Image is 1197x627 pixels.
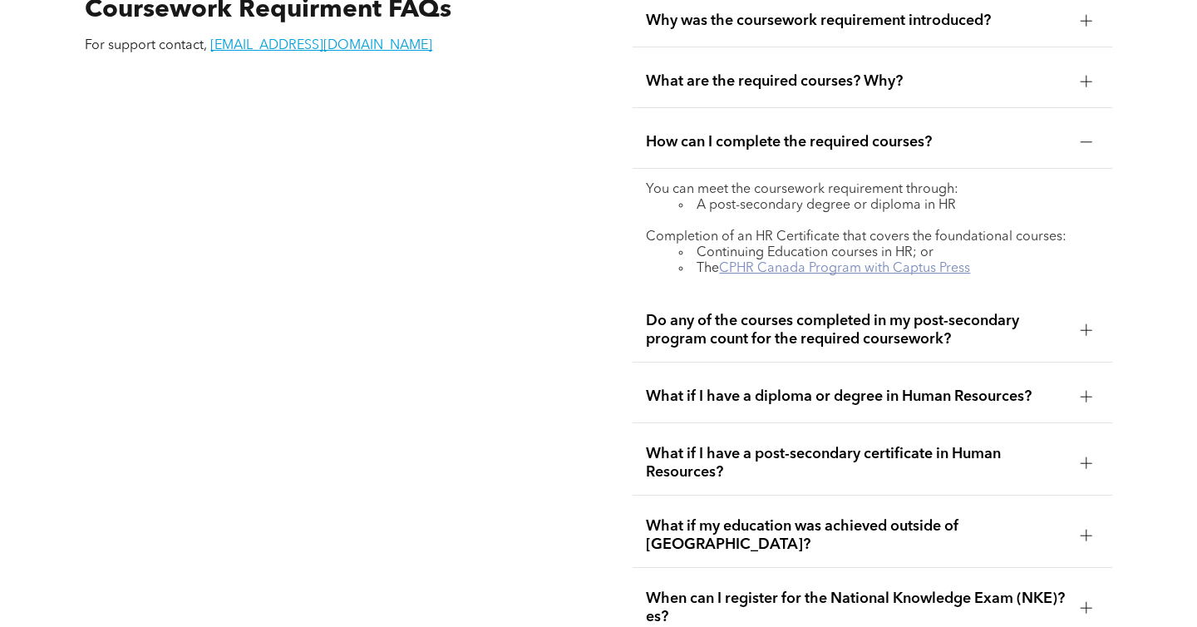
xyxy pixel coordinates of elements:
[679,245,1098,261] li: Continuing Education courses in HR; or
[210,39,432,52] a: [EMAIL_ADDRESS][DOMAIN_NAME]
[85,39,207,52] span: For support contact,
[646,12,1066,30] span: Why was the coursework requirement introduced?
[646,72,1066,91] span: What are the required courses? Why?
[646,133,1066,151] span: How can I complete the required courses?
[679,261,1098,277] li: The
[719,262,970,275] a: CPHR Canada Program with Captus Press
[646,388,1066,406] span: What if I have a diploma or degree in Human Resources?
[646,590,1066,626] span: When can I register for the National Knowledge Exam (NKE)?es?
[646,182,1098,198] p: You can meet the coursework requirement through:
[646,312,1066,348] span: Do any of the courses completed in my post-secondary program count for the required coursework?
[646,230,1098,245] p: Completion of an HR Certificate that covers the foundational courses:
[646,445,1066,481] span: What if I have a post-secondary certificate in Human Resources?
[646,517,1066,554] span: What if my education was achieved outside of [GEOGRAPHIC_DATA]?
[679,198,1098,214] li: A post-secondary degree or diploma in HR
